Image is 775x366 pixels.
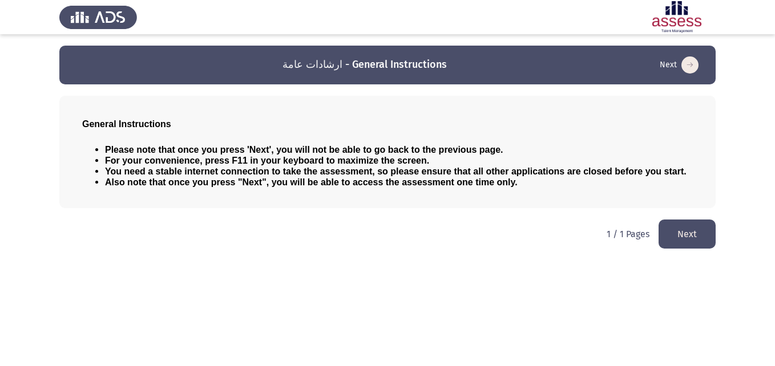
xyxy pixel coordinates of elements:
[282,58,447,72] h3: ارشادات عامة - General Instructions
[105,166,687,176] span: You need a stable internet connection to take the assessment, so please ensure that all other app...
[82,119,171,129] span: General Instructions
[59,1,137,33] img: Assess Talent Management logo
[105,156,429,165] span: For your convenience, press F11 in your keyboard to maximize the screen.
[607,229,649,239] p: 1 / 1 Pages
[105,145,503,154] span: Please note that once you press 'Next', you will not be able to go back to the previous page.
[638,1,716,33] img: Assessment logo of ASSESS Employability - EBI
[659,219,716,249] button: load next page
[105,177,518,187] span: Also note that once you press "Next", you will be able to access the assessment one time only.
[656,56,702,74] button: load next page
